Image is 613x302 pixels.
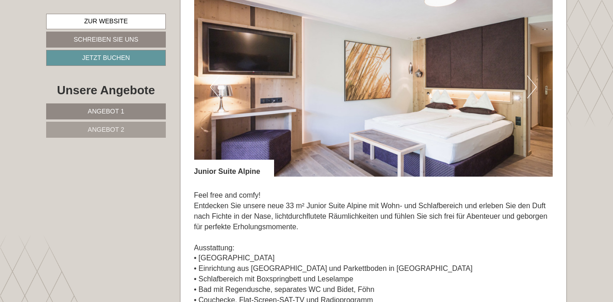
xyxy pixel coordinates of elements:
a: Zur Website [46,14,166,29]
div: Junior Suite Alpine [194,160,274,177]
button: Next [527,75,537,98]
button: Previous [210,75,220,98]
div: Unsere Angebote [46,82,166,99]
a: Jetzt buchen [46,50,166,66]
span: Angebot 1 [88,108,124,115]
span: Angebot 2 [88,126,124,133]
a: Schreiben Sie uns [46,32,166,48]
